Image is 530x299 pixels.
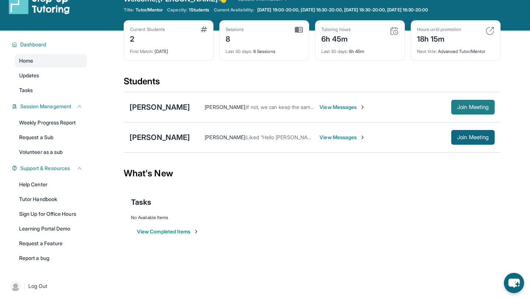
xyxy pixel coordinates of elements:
[451,100,495,115] button: Join Meeting
[417,49,437,54] span: Next title :
[124,75,501,92] div: Students
[226,32,244,44] div: 8
[417,27,461,32] div: Hours until promotion
[17,41,82,48] button: Dashboard
[19,72,39,79] span: Updates
[485,27,494,35] img: card
[321,49,348,54] span: Last 30 days :
[15,222,87,235] a: Learning Portal Demo
[295,27,303,33] img: card
[226,44,303,54] div: 8 Sessions
[417,32,461,44] div: 18h 15m
[256,7,430,13] a: [DATE] 19:00-20:00, [DATE] 16:30-20:00, [DATE] 18:30-20:00, [DATE] 16:30-20:00
[189,7,209,13] span: 1 Students
[226,49,252,54] span: Last 30 days :
[15,207,87,221] a: Sign Up for Office Hours
[135,7,163,13] span: Tutor/Mentor
[15,237,87,250] a: Request a Feature
[15,69,87,82] a: Updates
[15,131,87,144] a: Request a Sub
[17,165,82,172] button: Support & Resources
[226,27,244,32] div: Sessions
[321,27,351,32] div: Tutoring hours
[15,145,87,159] a: Volunteer as a sub
[319,103,365,111] span: View Messages
[214,7,254,13] span: Current Availability:
[28,282,47,290] span: Log Out
[504,273,524,293] button: chat-button
[130,27,165,32] div: Current Students
[201,27,207,32] img: card
[417,44,494,54] div: Advanced Tutor/Mentor
[360,104,365,110] img: Chevron-Right
[457,105,489,109] span: Join Meeting
[137,228,199,235] button: View Completed Items
[20,165,70,172] span: Support & Resources
[20,41,46,48] span: Dashboard
[131,197,151,207] span: Tasks
[15,193,87,206] a: Tutor Handbook
[451,130,495,145] button: Join Meeting
[130,132,190,143] div: [PERSON_NAME]
[130,32,165,44] div: 2
[167,7,187,13] span: Capacity:
[257,7,428,13] span: [DATE] 19:00-20:00, [DATE] 16:30-20:00, [DATE] 18:30-20:00, [DATE] 16:30-20:00
[130,44,207,54] div: [DATE]
[246,104,469,110] span: If not, we can keep the same time. She just wanted to put it out there in case you were available
[17,103,82,110] button: Session Management
[360,134,365,140] img: Chevron-Right
[205,104,246,110] span: [PERSON_NAME] :
[19,57,33,64] span: Home
[205,134,246,140] span: [PERSON_NAME] :
[24,282,25,291] span: |
[124,157,501,190] div: What's New
[7,278,87,294] a: |Log Out
[319,134,365,141] span: View Messages
[15,116,87,129] a: Weekly Progress Report
[130,49,153,54] span: First Match :
[457,135,489,140] span: Join Meeting
[20,103,71,110] span: Session Management
[15,84,87,97] a: Tasks
[19,87,33,94] span: Tasks
[130,102,190,112] div: [PERSON_NAME]
[390,27,399,35] img: card
[10,281,21,291] img: user-img
[15,251,87,265] a: Report a bug
[246,134,452,140] span: Liked “Hello [PERSON_NAME]! Just a reminder that the session will start at 4:30 [DATE]”
[15,178,87,191] a: Help Center
[321,32,351,44] div: 6h 45m
[321,44,399,54] div: 6h 45m
[124,7,134,13] span: Title:
[15,54,87,67] a: Home
[131,215,493,221] div: No Available Items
